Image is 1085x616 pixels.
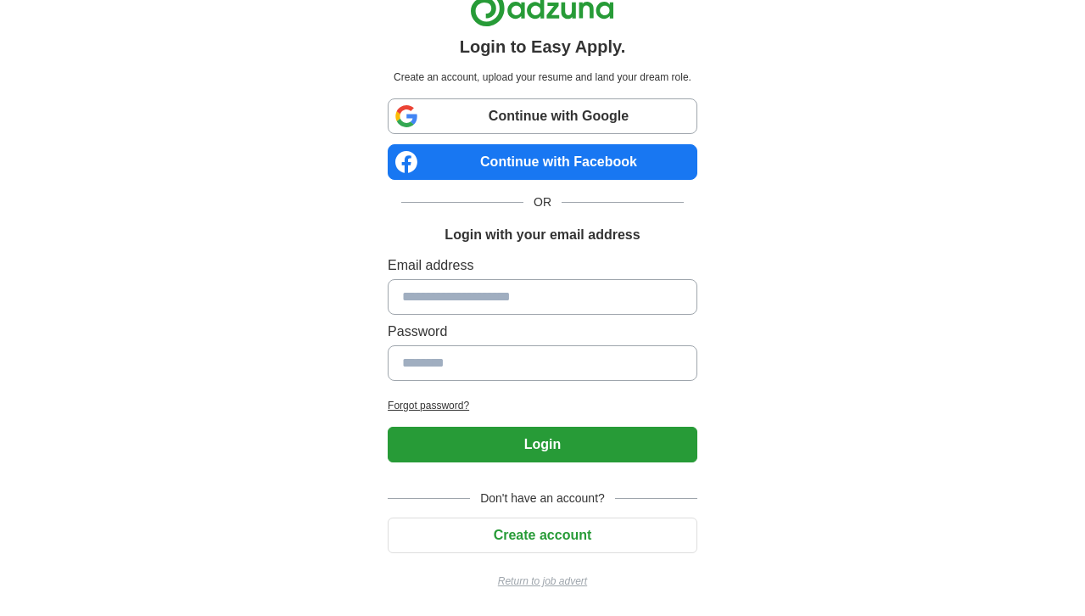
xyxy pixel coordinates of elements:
label: Email address [388,255,697,276]
a: Continue with Google [388,98,697,134]
h1: Login with your email address [445,225,640,245]
h1: Login to Easy Apply. [460,34,626,59]
button: Login [388,427,697,462]
label: Password [388,322,697,342]
button: Create account [388,518,697,553]
a: Return to job advert [388,574,697,589]
a: Continue with Facebook [388,144,697,180]
p: Create an account, upload your resume and land your dream role. [391,70,694,85]
span: Don't have an account? [470,490,615,507]
span: OR [523,193,562,211]
a: Forgot password? [388,398,697,413]
a: Create account [388,528,697,542]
